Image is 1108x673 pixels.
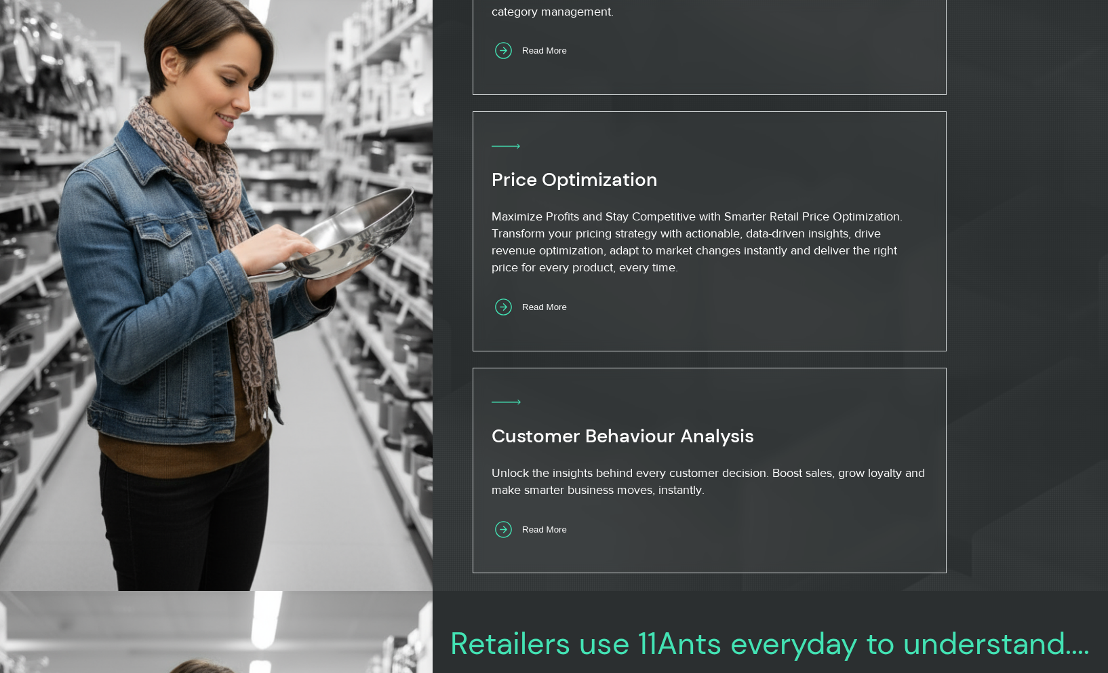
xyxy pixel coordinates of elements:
[450,623,1090,664] span: Retailers use 11Ants everyday to understand....
[522,524,567,535] span: Read More
[492,465,926,499] p: Unlock the insights behind every customer decision. Boost sales, grow loyalty and make smarter bu...
[492,167,658,192] span: Price Optimization
[522,45,567,56] span: Read More
[492,516,588,543] button: Read More
[492,208,926,277] p: Maximize Profits and Stay Competitive with Smarter Retail Price Optimization. Transform your pric...
[492,423,754,448] span: Customer Behaviour Analysis
[522,302,567,312] span: Read More
[492,294,588,320] button: Read More
[492,37,588,64] button: Read More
